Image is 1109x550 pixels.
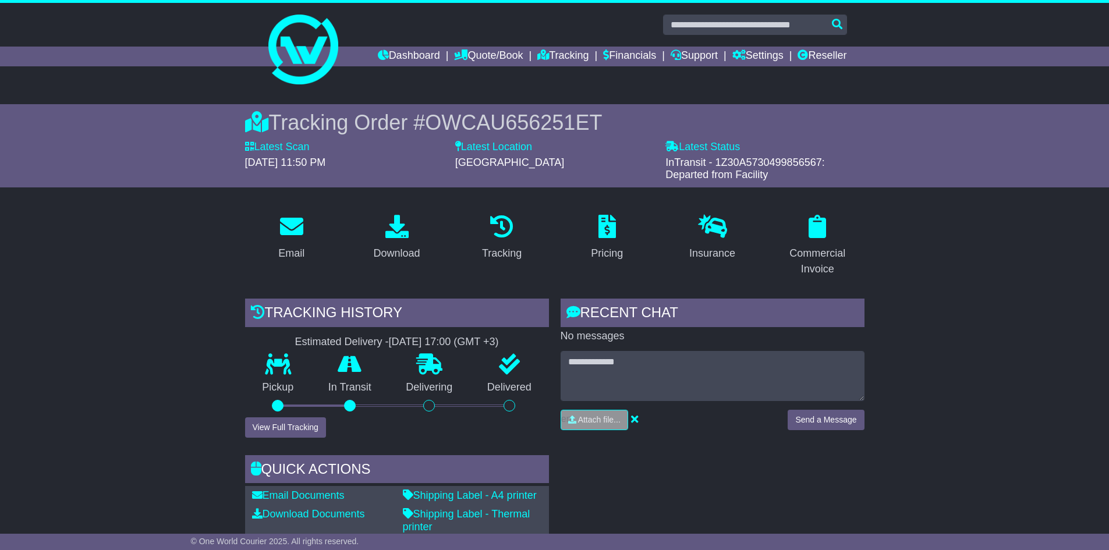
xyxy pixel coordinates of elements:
a: Tracking [537,47,589,66]
span: OWCAU656251ET [425,111,602,134]
p: In Transit [311,381,389,394]
div: Tracking Order # [245,110,864,135]
a: Download Documents [252,508,365,520]
p: Delivering [389,381,470,394]
span: © One World Courier 2025. All rights reserved. [191,537,359,546]
a: Settings [732,47,784,66]
p: No messages [561,330,864,343]
a: Pricing [583,211,630,265]
span: [DATE] 11:50 PM [245,157,326,168]
div: [DATE] 17:00 (GMT +3) [389,336,499,349]
div: Estimated Delivery - [245,336,549,349]
div: Pricing [591,246,623,261]
div: Commercial Invoice [778,246,857,277]
a: Commercial Invoice [771,211,864,281]
div: Tracking [482,246,522,261]
a: Download [366,211,427,265]
a: Dashboard [378,47,440,66]
div: Tracking history [245,299,549,330]
label: Latest Status [665,141,740,154]
div: RECENT CHAT [561,299,864,330]
a: Email [271,211,312,265]
p: Delivered [470,381,549,394]
a: Shipping Label - A4 printer [403,489,537,501]
a: Support [671,47,718,66]
button: View Full Tracking [245,417,326,438]
a: Quote/Book [454,47,523,66]
div: Email [278,246,304,261]
button: Send a Message [788,410,864,430]
p: Pickup [245,381,311,394]
label: Latest Location [455,141,532,154]
a: Shipping Label - Thermal printer [403,508,530,533]
a: Tracking [474,211,529,265]
a: Reseller [798,47,846,66]
span: InTransit - 1Z30A5730499856567: Departed from Facility [665,157,825,181]
span: [GEOGRAPHIC_DATA] [455,157,564,168]
div: Insurance [689,246,735,261]
a: Financials [603,47,656,66]
a: Insurance [682,211,743,265]
a: Email Documents [252,489,345,501]
div: Download [373,246,420,261]
div: Quick Actions [245,455,549,487]
label: Latest Scan [245,141,310,154]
